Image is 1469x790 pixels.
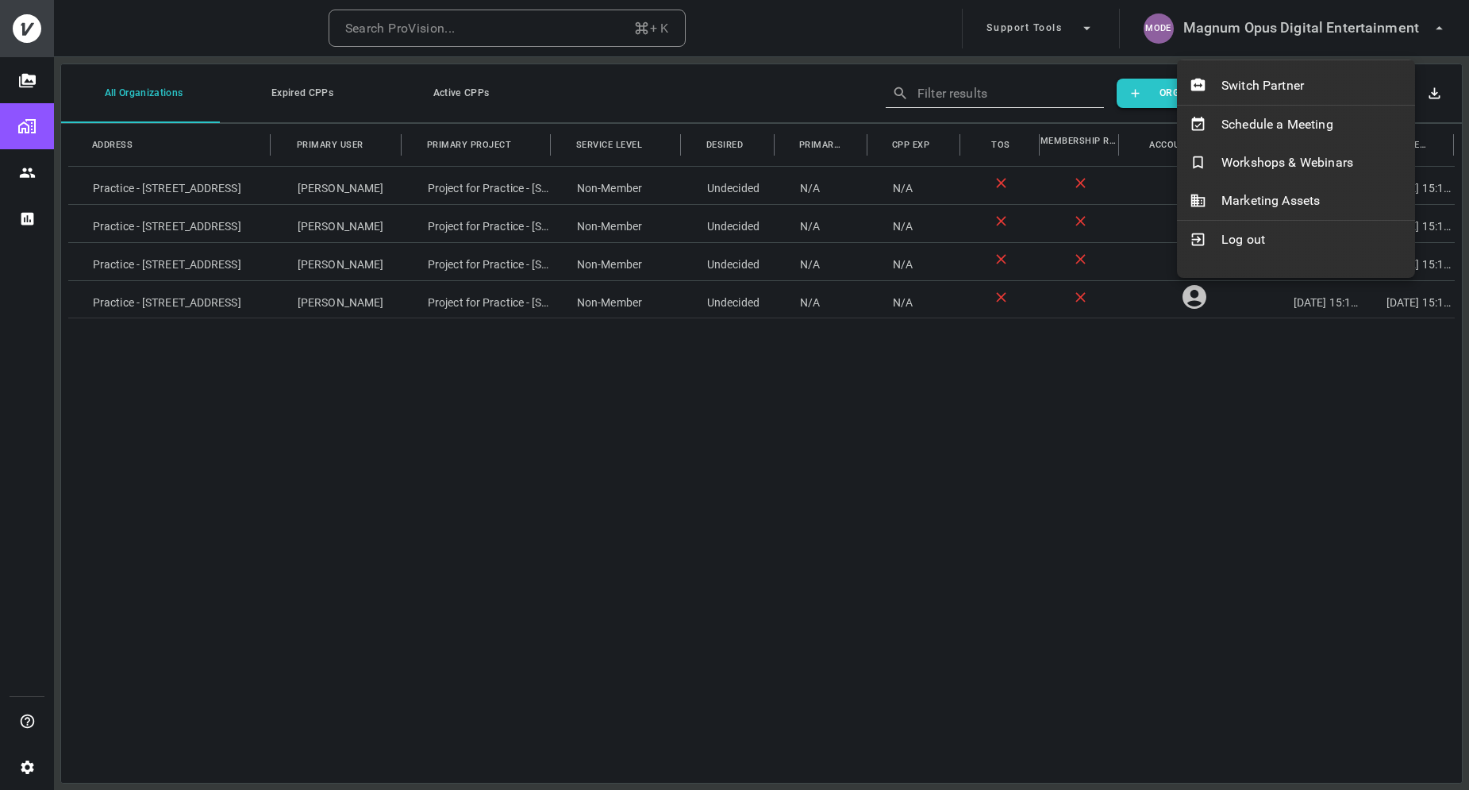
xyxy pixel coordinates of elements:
span: Marketing Assets [1221,191,1402,210]
div: Schedule a Meeting [1177,106,1415,144]
div: Log out [1177,221,1415,259]
div: Switch Partner [1177,67,1415,105]
div: Marketing Assets [1177,182,1415,220]
div: Workshops & Webinars [1177,144,1415,182]
span: Schedule a Meeting [1221,115,1402,134]
span: Switch Partner [1221,76,1402,95]
span: Log out [1221,230,1402,249]
span: Workshops & Webinars [1221,153,1402,172]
